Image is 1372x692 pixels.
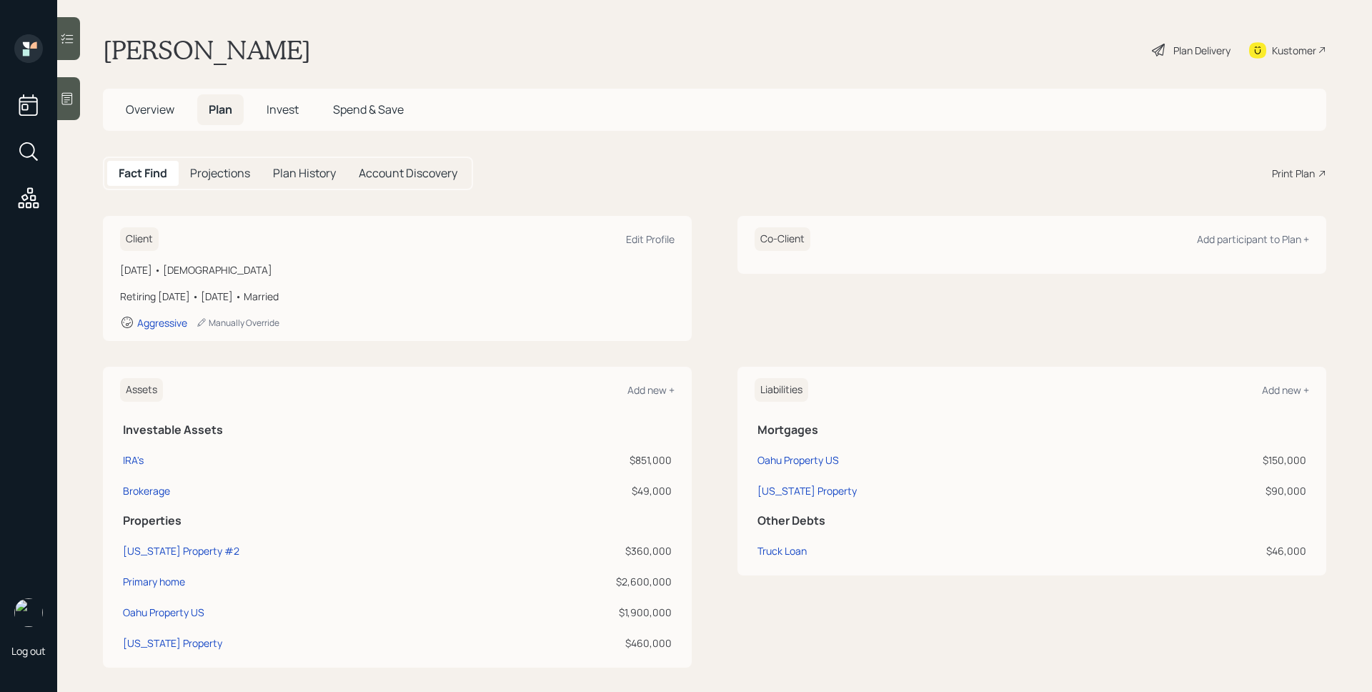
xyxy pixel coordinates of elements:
[1197,232,1309,246] div: Add participant to Plan +
[1262,383,1309,397] div: Add new +
[757,514,1306,528] h5: Other Debts
[626,232,675,246] div: Edit Profile
[123,605,204,620] div: Oahu Property US
[11,644,46,658] div: Log out
[492,605,672,620] div: $1,900,000
[137,316,187,330] div: Aggressive
[123,574,185,589] div: Primary home
[1272,43,1316,58] div: Kustomer
[119,167,167,180] h5: Fact Find
[359,167,457,180] h5: Account Discovery
[757,543,807,558] div: Truck Loan
[190,167,250,180] h5: Projections
[1135,543,1306,558] div: $46,000
[757,453,839,468] div: Oahu Property US
[123,483,170,498] div: Brokerage
[123,453,144,468] div: IRA's
[757,423,1306,437] h5: Mortgages
[1135,453,1306,468] div: $150,000
[123,543,239,558] div: [US_STATE] Property #2
[120,378,163,402] h6: Assets
[492,574,672,589] div: $2,600,000
[123,423,672,437] h5: Investable Assets
[757,483,857,498] div: [US_STATE] Property
[755,378,808,402] h6: Liabilities
[120,289,675,304] div: Retiring [DATE] • [DATE] • Married
[267,102,299,117] span: Invest
[209,102,232,117] span: Plan
[196,317,279,329] div: Manually Override
[627,383,675,397] div: Add new +
[120,262,675,277] div: [DATE] • [DEMOGRAPHIC_DATA]
[1173,43,1231,58] div: Plan Delivery
[492,453,672,468] div: $851,000
[126,102,174,117] span: Overview
[103,34,311,66] h1: [PERSON_NAME]
[14,598,43,627] img: james-distasi-headshot.png
[1135,483,1306,498] div: $90,000
[123,636,222,651] div: [US_STATE] Property
[120,227,159,251] h6: Client
[755,227,810,251] h6: Co-Client
[492,543,672,558] div: $360,000
[492,636,672,651] div: $460,000
[123,514,672,528] h5: Properties
[273,167,336,180] h5: Plan History
[333,102,404,117] span: Spend & Save
[492,483,672,498] div: $49,000
[1272,166,1315,181] div: Print Plan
